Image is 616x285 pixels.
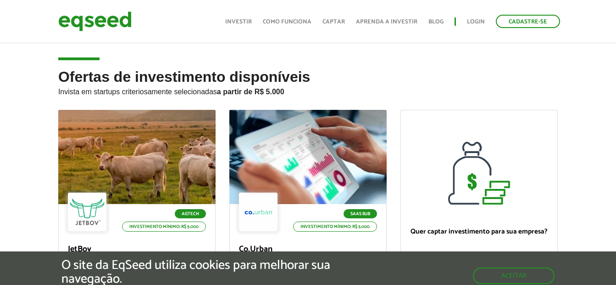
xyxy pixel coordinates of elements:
strong: a partir de R$ 5.000 [217,88,284,96]
a: Blog [428,19,444,25]
a: Captar [322,19,345,25]
p: Co.Urban [239,245,377,255]
p: Invista em startups criteriosamente selecionadas [58,85,558,96]
h2: Ofertas de investimento disponíveis [58,69,558,110]
a: Aprenda a investir [356,19,417,25]
a: Login [467,19,485,25]
p: Investimento mínimo: R$ 5.000 [293,222,377,232]
img: EqSeed [58,9,132,34]
a: Investir [225,19,252,25]
p: SaaS B2B [344,209,377,218]
button: Aceitar [473,268,555,284]
p: JetBov [68,245,206,255]
p: Investimento mínimo: R$ 5.000 [122,222,206,232]
p: Quer captar investimento para sua empresa? [410,228,548,236]
a: Cadastre-se [496,15,560,28]
p: Agtech [175,209,206,218]
a: Como funciona [263,19,311,25]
